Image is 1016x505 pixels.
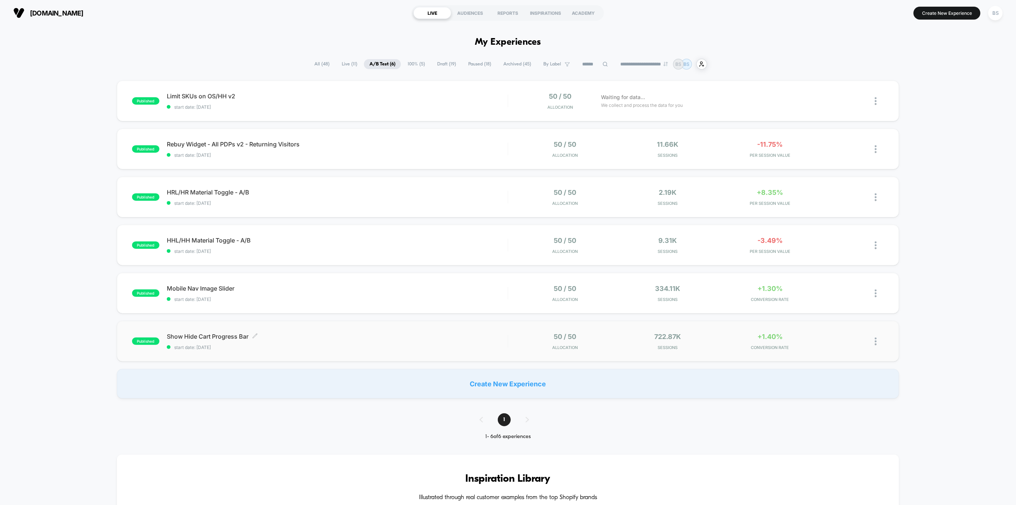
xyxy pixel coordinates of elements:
[527,7,564,19] div: INSPIRATIONS
[132,97,159,105] span: published
[498,413,511,426] span: 1
[721,201,820,206] span: PER SESSION VALUE
[167,152,508,158] span: start date: [DATE]
[132,289,159,297] span: published
[489,7,527,19] div: REPORTS
[414,7,451,19] div: LIVE
[552,201,578,206] span: Allocation
[132,145,159,153] span: published
[654,333,681,340] span: 722.87k
[167,92,508,100] span: Limit SKUs on OS/HH v2
[309,59,335,69] span: All ( 48 )
[167,248,508,254] span: start date: [DATE]
[601,93,645,101] span: Waiting for data...
[552,345,578,350] span: Allocation
[618,153,717,158] span: Sessions
[167,237,508,244] span: HHL/HH Material Toggle - A/B
[554,237,576,244] span: 50 / 50
[721,153,820,158] span: PER SESSION VALUE
[757,140,783,148] span: -11.75%
[554,333,576,340] span: 50 / 50
[463,59,497,69] span: Paused ( 18 )
[132,338,159,345] span: published
[875,193,877,201] img: close
[547,105,573,110] span: Allocation
[554,140,576,148] span: 50 / 50
[543,61,561,67] span: By Label
[684,61,690,67] p: BS
[875,145,877,153] img: close
[139,494,877,501] h4: Illustrated through real customer examples from the top Shopify brands
[167,140,508,148] span: Rebuy Widget - All PDPs v2 - Returning Visitors
[554,189,576,196] span: 50 / 50
[757,333,783,340] span: +1.40%
[472,434,544,440] div: 1 - 6 of 6 experiences
[757,285,783,292] span: +1.30%
[721,249,820,254] span: PER SESSION VALUE
[117,369,899,399] div: Create New Experience
[451,7,489,19] div: AUDIENCES
[167,333,508,340] span: Show Hide Cart Progress Bar
[552,249,578,254] span: Allocation
[552,297,578,302] span: Allocation
[30,9,84,17] span: [DOMAIN_NAME]
[914,7,980,20] button: Create New Experience
[402,59,431,69] span: 100% ( 5 )
[167,285,508,292] span: Mobile Nav Image Slider
[875,241,877,249] img: close
[364,59,401,69] span: A/B Test ( 6 )
[432,59,462,69] span: Draft ( 19 )
[132,241,159,249] span: published
[13,7,24,18] img: Visually logo
[549,92,571,100] span: 50 / 50
[167,345,508,350] span: start date: [DATE]
[875,338,877,345] img: close
[498,59,537,69] span: Archived ( 45 )
[721,345,820,350] span: CONVERSION RATE
[601,102,683,109] span: We collect and process the data for you
[875,97,877,105] img: close
[554,285,576,292] span: 50 / 50
[11,7,86,19] button: [DOMAIN_NAME]
[167,104,508,110] span: start date: [DATE]
[676,61,682,67] p: BS
[167,200,508,206] span: start date: [DATE]
[564,7,602,19] div: ACADEMY
[618,345,717,350] span: Sessions
[475,37,541,48] h1: My Experiences
[664,62,668,66] img: end
[986,6,1005,21] button: BS
[618,249,717,254] span: Sessions
[658,237,677,244] span: 9.31k
[139,473,877,485] h3: Inspiration Library
[875,289,877,297] img: close
[552,153,578,158] span: Allocation
[757,237,783,244] span: -3.49%
[167,189,508,196] span: HRL/HR Material Toggle - A/B
[167,296,508,302] span: start date: [DATE]
[132,193,159,201] span: published
[757,189,783,196] span: +8.35%
[721,297,820,302] span: CONVERSION RATE
[618,201,717,206] span: Sessions
[657,140,678,148] span: 11.66k
[336,59,363,69] span: Live ( 11 )
[659,189,676,196] span: 2.19k
[655,285,680,292] span: 334.11k
[988,6,1003,20] div: BS
[618,297,717,302] span: Sessions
